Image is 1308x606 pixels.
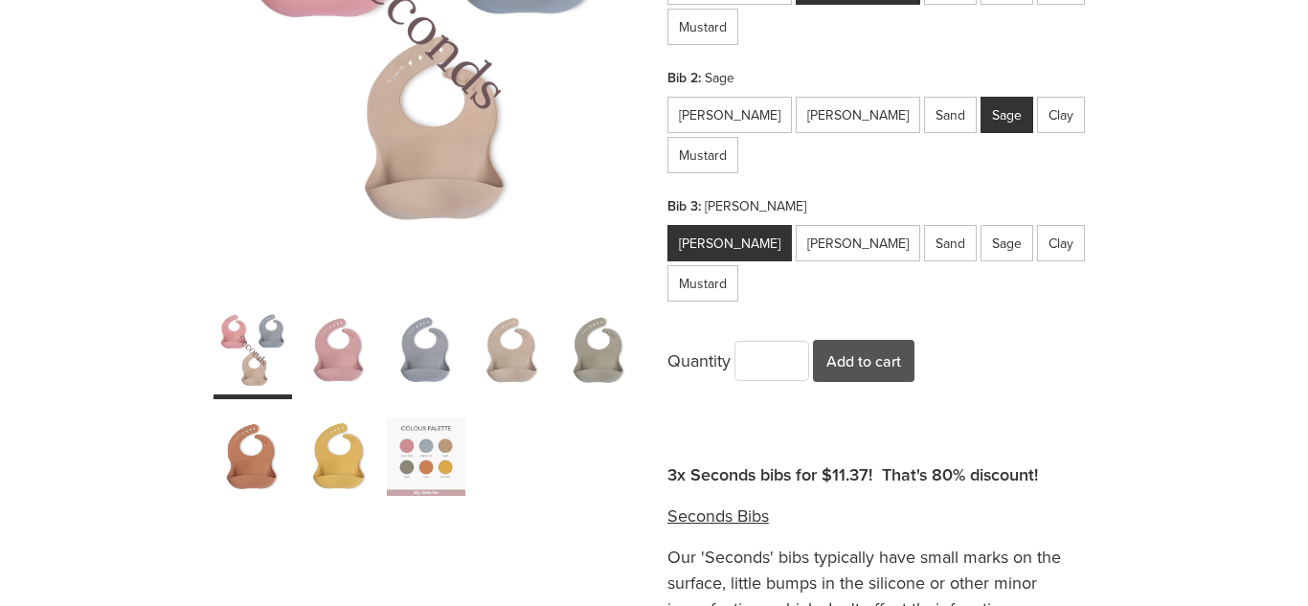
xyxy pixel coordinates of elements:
[924,97,977,133] div: Sand
[667,225,792,261] div: [PERSON_NAME]
[667,9,738,45] div: Mustard
[667,196,705,215] span: Bib 3:
[667,97,792,133] div: [PERSON_NAME]
[796,97,920,133] div: [PERSON_NAME]
[1037,97,1085,133] div: Clay
[705,196,810,215] span: [PERSON_NAME]
[1037,225,1085,261] div: Clay
[667,137,738,173] div: Mustard
[981,97,1033,133] div: Sage
[813,340,914,382] button: Add to cart
[667,265,738,302] div: Mustard
[796,225,920,261] div: [PERSON_NAME]
[667,504,769,527] u: Seconds Bibs
[667,68,705,87] span: Bib 2:
[924,225,977,261] div: Sand
[705,68,738,87] span: Sage
[667,462,1038,486] strong: 3x Seconds bibs for $11.37! That's 80% discount!
[667,342,813,380] div: Quantity
[981,225,1033,261] div: Sage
